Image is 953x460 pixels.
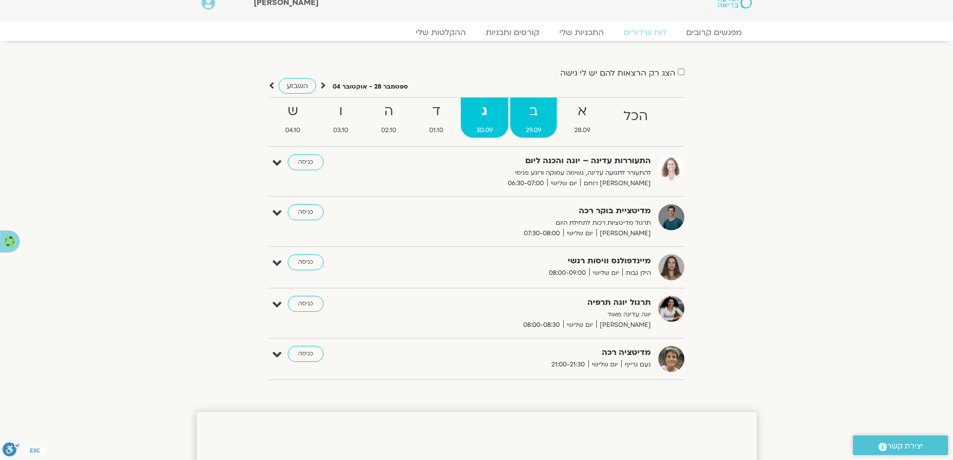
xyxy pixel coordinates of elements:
strong: א [559,100,606,123]
strong: ב [510,100,557,123]
span: 28.09 [559,125,606,136]
p: להתעורר לתנועה עדינה, נשימה עמוקה ורוגע פנימי [406,168,651,178]
a: התכניות שלי [549,28,614,38]
strong: מדיטציה רכה [406,346,651,359]
span: [PERSON_NAME] [596,228,651,239]
nav: Menu [202,28,752,38]
span: 08:00-09:00 [545,268,589,278]
strong: ש [270,100,316,123]
a: ה02.10 [366,98,412,138]
a: יצירת קשר [853,435,948,455]
span: 08:00-08:30 [520,320,563,330]
a: ד01.10 [414,98,459,138]
span: 07:30-08:00 [520,228,563,239]
strong: מיינדפולנס וויסות רגשי [406,254,651,268]
span: יום שלישי [547,178,580,189]
strong: ד [414,100,459,123]
a: מפגשים קרובים [676,28,752,38]
span: יצירת קשר [887,439,923,453]
span: יום שלישי [589,268,622,278]
span: הילן נבות [622,268,651,278]
span: 04.10 [270,125,316,136]
span: 30.09 [461,125,508,136]
strong: ו [318,100,364,123]
a: השבוע [279,78,316,94]
a: כניסה [288,296,324,312]
p: ספטמבר 28 - אוקטובר 04 [333,82,408,92]
a: ש04.10 [270,98,316,138]
a: כניסה [288,154,324,170]
strong: ג [461,100,508,123]
p: יוגה עדינה מאוד [406,309,651,320]
span: 03.10 [318,125,364,136]
strong: תרגול יוגה תרפיה [406,296,651,309]
a: ג30.09 [461,98,508,138]
a: הכל [608,98,663,138]
span: 21:00-21:30 [548,359,588,370]
label: הצג רק הרצאות להם יש לי גישה [560,69,675,78]
strong: התעוררות עדינה – יוגה והכנה ליום [406,154,651,168]
strong: ה [366,100,412,123]
strong: הכל [608,105,663,128]
a: כניסה [288,204,324,220]
a: כניסה [288,254,324,270]
a: כניסה [288,346,324,362]
span: 02.10 [366,125,412,136]
p: תרגול מדיטציות רכות לתחילת היום [406,218,651,228]
a: קורסים ותכניות [476,28,549,38]
span: 06:30-07:00 [504,178,547,189]
a: א28.09 [559,98,606,138]
span: 01.10 [414,125,459,136]
span: יום שלישי [563,320,596,330]
a: ב29.09 [510,98,557,138]
a: לוח שידורים [614,28,676,38]
span: השבוע [287,81,308,91]
span: יום שלישי [563,228,596,239]
span: [PERSON_NAME] [596,320,651,330]
span: נעם גרייף [621,359,651,370]
a: ו03.10 [318,98,364,138]
strong: מדיטציית בוקר רכה [406,204,651,218]
span: יום שלישי [588,359,621,370]
span: [PERSON_NAME] רוחם [580,178,651,189]
span: 29.09 [510,125,557,136]
a: ההקלטות שלי [406,28,476,38]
